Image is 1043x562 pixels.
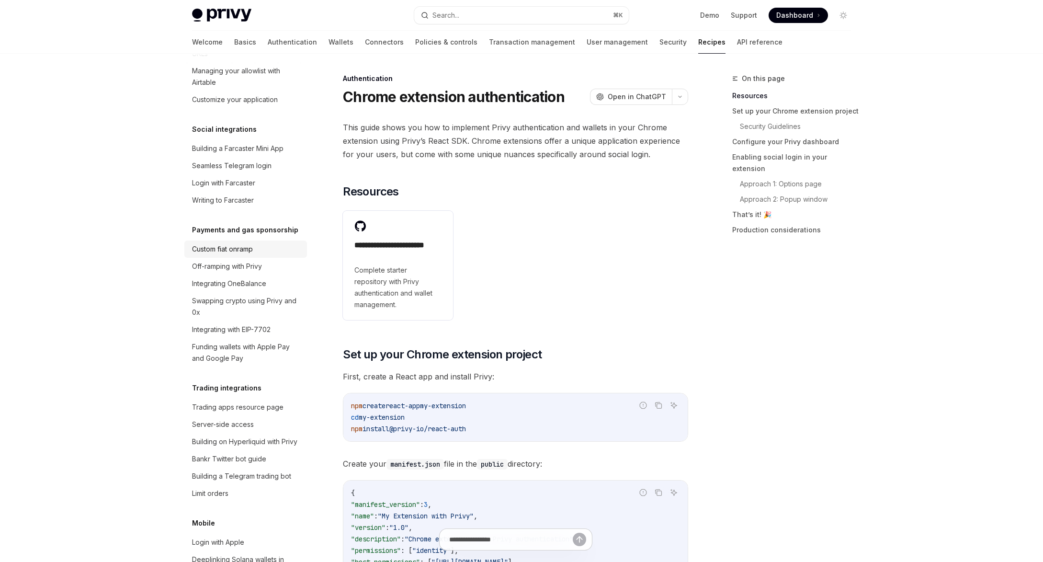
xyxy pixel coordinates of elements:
[698,31,726,54] a: Recipes
[184,258,307,275] a: Off-ramping with Privy
[192,488,228,499] div: Limit orders
[732,222,859,238] a: Production considerations
[420,500,424,509] span: :
[389,523,408,532] span: "1.0"
[414,7,629,24] button: Search...⌘K
[184,292,307,321] a: Swapping crypto using Privy and 0x
[740,192,859,207] a: Approach 2: Popup window
[385,523,389,532] span: :
[740,119,859,134] a: Security Guidelines
[776,11,813,20] span: Dashboard
[192,177,255,189] div: Login with Farcaster
[192,94,278,105] div: Customize your application
[700,11,719,20] a: Demo
[343,347,542,362] span: Set up your Chrome extension project
[192,9,251,22] img: light logo
[192,436,297,447] div: Building on Hyperliquid with Privy
[659,31,687,54] a: Security
[343,211,453,320] a: **** **** **** **** ****Complete starter repository with Privy authentication and wallet management.
[192,324,271,335] div: Integrating with EIP-7702
[343,184,399,199] span: Resources
[184,468,307,485] a: Building a Telegram trading bot
[737,31,782,54] a: API reference
[184,157,307,174] a: Seamless Telegram login
[489,31,575,54] a: Transaction management
[351,413,359,422] span: cd
[408,523,412,532] span: ,
[192,195,254,206] div: Writing to Farcaster
[652,399,665,412] button: Copy the contents from the code block
[742,73,785,84] span: On this page
[378,512,474,520] span: "My Extension with Privy"
[192,261,262,272] div: Off-ramping with Privy
[192,470,291,482] div: Building a Telegram trading bot
[385,401,420,410] span: react-app
[329,31,353,54] a: Wallets
[184,174,307,192] a: Login with Farcaster
[343,121,688,161] span: This guide shows you how to implement Privy authentication and wallets in your Chrome extension u...
[184,91,307,108] a: Customize your application
[608,92,666,102] span: Open in ChatGPT
[184,321,307,338] a: Integrating with EIP-7702
[732,103,859,119] a: Set up your Chrome extension project
[637,486,649,499] button: Report incorrect code
[590,89,672,105] button: Open in ChatGPT
[432,10,459,21] div: Search...
[192,382,261,394] h5: Trading integrations
[192,31,223,54] a: Welcome
[354,264,442,310] span: Complete starter repository with Privy authentication and wallet management.
[343,457,688,470] span: Create your file in the directory:
[192,537,244,548] div: Login with Apple
[184,399,307,416] a: Trading apps resource page
[668,399,680,412] button: Ask AI
[652,486,665,499] button: Copy the contents from the code block
[343,370,688,383] span: First, create a React app and install Privy:
[184,192,307,209] a: Writing to Farcaster
[184,450,307,468] a: Bankr Twitter bot guide
[587,31,648,54] a: User management
[474,512,477,520] span: ,
[192,453,266,465] div: Bankr Twitter bot guide
[192,341,301,364] div: Funding wallets with Apple Pay and Google Pay
[477,459,508,470] code: public
[192,124,257,135] h5: Social integrations
[637,399,649,412] button: Report incorrect code
[351,523,385,532] span: "version"
[573,533,586,546] button: Send message
[192,517,215,529] h5: Mobile
[374,512,378,520] span: :
[192,143,283,154] div: Building a Farcaster Mini App
[668,486,680,499] button: Ask AI
[192,401,283,413] div: Trading apps resource page
[184,241,307,258] a: Custom fiat onramp
[420,401,466,410] span: my-extension
[192,224,298,236] h5: Payments and gas sponsorship
[428,500,431,509] span: ,
[415,31,477,54] a: Policies & controls
[351,489,355,497] span: {
[234,31,256,54] a: Basics
[740,176,859,192] a: Approach 1: Options page
[769,8,828,23] a: Dashboard
[732,207,859,222] a: That’s it! 🎉
[192,295,301,318] div: Swapping crypto using Privy and 0x
[268,31,317,54] a: Authentication
[343,88,565,105] h1: Chrome extension authentication
[731,11,757,20] a: Support
[732,134,859,149] a: Configure your Privy dashboard
[184,140,307,157] a: Building a Farcaster Mini App
[192,419,254,430] div: Server-side access
[386,459,444,470] code: manifest.json
[424,500,428,509] span: 3
[192,243,253,255] div: Custom fiat onramp
[351,512,374,520] span: "name"
[363,424,389,433] span: install
[389,424,466,433] span: @privy-io/react-auth
[192,65,301,88] div: Managing your allowlist with Airtable
[732,88,859,103] a: Resources
[363,401,385,410] span: create
[351,500,420,509] span: "manifest_version"
[184,416,307,433] a: Server-side access
[184,338,307,367] a: Funding wallets with Apple Pay and Google Pay
[359,413,405,422] span: my-extension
